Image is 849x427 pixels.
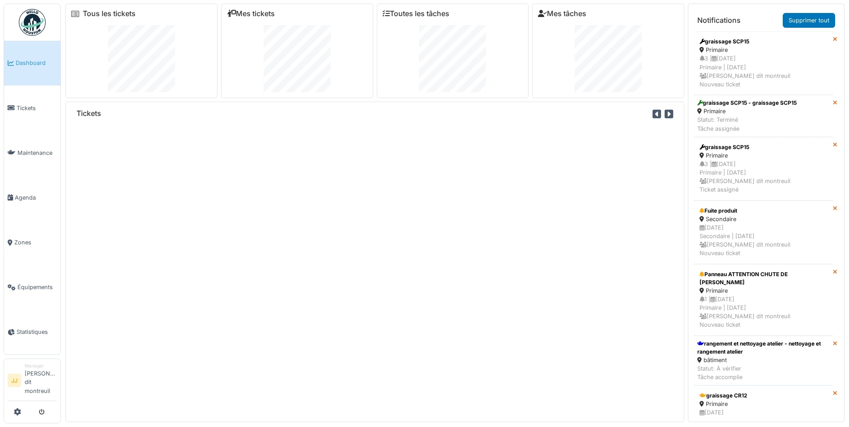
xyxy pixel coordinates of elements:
[17,149,57,157] span: Maintenance
[4,41,60,85] a: Dashboard
[694,336,833,386] a: rangement et nettoyage atelier - nettoyage et rangement atelier bâtiment Statut: À vérifierTâche ...
[8,363,57,401] a: JJ Manager[PERSON_NAME] dit montreuil
[697,107,797,115] div: Primaire
[4,265,60,310] a: Équipements
[17,328,57,336] span: Statistiques
[697,99,797,107] div: graissage SCP15 - graissage SCP15
[694,137,833,201] a: graissage SCP15 Primaire 3 |[DATE]Primaire | [DATE] [PERSON_NAME] dit montreuilTicket assigné
[25,363,57,369] div: Manager
[8,374,21,387] li: JJ
[4,175,60,220] a: Agenda
[538,9,586,18] a: Mes tâches
[700,143,827,151] div: graissage SCP15
[4,85,60,130] a: Tickets
[15,193,57,202] span: Agenda
[17,104,57,112] span: Tickets
[700,54,827,89] div: 3 | [DATE] Primaire | [DATE] [PERSON_NAME] dit montreuil Nouveau ticket
[697,356,829,364] div: bâtiment
[16,59,57,67] span: Dashboard
[77,109,101,118] h6: Tickets
[14,238,57,247] span: Zones
[697,115,797,132] div: Statut: Terminé Tâche assignée
[700,215,827,223] div: Secondaire
[700,295,827,329] div: 1 | [DATE] Primaire | [DATE] [PERSON_NAME] dit montreuil Nouveau ticket
[697,364,829,381] div: Statut: À vérifier Tâche accomplie
[700,151,827,160] div: Primaire
[17,283,57,291] span: Équipements
[697,340,829,356] div: rangement et nettoyage atelier - nettoyage et rangement atelier
[783,13,835,28] a: Supprimer tout
[19,9,46,36] img: Badge_color-CXgf-gQk.svg
[25,363,57,399] li: [PERSON_NAME] dit montreuil
[700,392,827,400] div: graissage CR12
[83,9,136,18] a: Tous les tickets
[694,264,833,336] a: Panneau ATTENTION CHUTE DE [PERSON_NAME] Primaire 1 |[DATE]Primaire | [DATE] [PERSON_NAME] dit mo...
[700,270,827,286] div: Panneau ATTENTION CHUTE DE [PERSON_NAME]
[383,9,449,18] a: Toutes les tâches
[700,286,827,295] div: Primaire
[694,31,833,95] a: graissage SCP15 Primaire 3 |[DATE]Primaire | [DATE] [PERSON_NAME] dit montreuilNouveau ticket
[700,38,827,46] div: graissage SCP15
[700,400,827,408] div: Primaire
[227,9,275,18] a: Mes tickets
[700,46,827,54] div: Primaire
[4,220,60,265] a: Zones
[694,201,833,264] a: Fuite produit Secondaire [DATE]Secondaire | [DATE] [PERSON_NAME] dit montreuilNouveau ticket
[697,16,741,25] h6: Notifications
[700,160,827,194] div: 3 | [DATE] Primaire | [DATE] [PERSON_NAME] dit montreuil Ticket assigné
[4,310,60,354] a: Statistiques
[700,223,827,258] div: [DATE] Secondaire | [DATE] [PERSON_NAME] dit montreuil Nouveau ticket
[700,207,827,215] div: Fuite produit
[694,95,833,137] a: graissage SCP15 - graissage SCP15 Primaire Statut: TerminéTâche assignée
[4,130,60,175] a: Maintenance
